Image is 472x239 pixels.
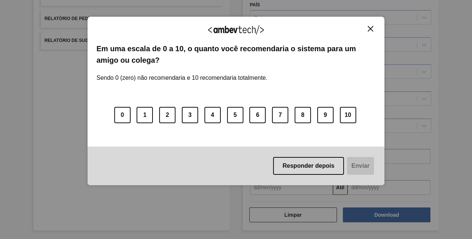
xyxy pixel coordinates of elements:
button: 9 [317,107,334,123]
button: Close [366,26,376,32]
button: 4 [204,107,221,123]
label: Em uma escala de 0 a 10, o quanto você recomendaria o sistema para um amigo ou colega? [96,43,376,66]
button: Responder depois [273,157,344,175]
button: 8 [295,107,311,123]
button: 1 [137,107,153,123]
label: Sendo 0 (zero) não recomendaria e 10 recomendaria totalmente. [96,66,268,81]
button: 2 [159,107,176,123]
button: 6 [249,107,266,123]
button: 0 [114,107,131,123]
img: Close [368,26,373,32]
button: 5 [227,107,243,123]
button: 3 [182,107,198,123]
img: Logo Ambevtech [208,25,264,35]
button: 7 [272,107,288,123]
button: 10 [340,107,356,123]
